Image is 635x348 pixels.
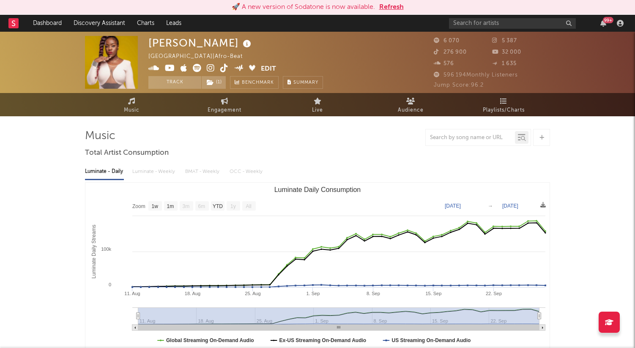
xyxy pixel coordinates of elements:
[148,36,253,50] div: [PERSON_NAME]
[245,291,260,296] text: 25. Aug
[109,282,111,287] text: 0
[293,80,318,85] span: Summary
[367,291,380,296] text: 8. Sep
[279,337,367,343] text: Ex-US Streaming On-Demand Audio
[198,203,205,209] text: 6m
[68,15,131,32] a: Discovery Assistant
[185,291,200,296] text: 18. Aug
[449,18,576,29] input: Search for artists
[445,203,461,209] text: [DATE]
[91,225,97,278] text: Luminate Daily Streams
[124,105,140,115] span: Music
[434,82,484,88] span: Jump Score: 96.2
[166,337,254,343] text: Global Streaming On-Demand Audio
[202,76,226,89] button: (1)
[230,76,279,89] a: Benchmark
[492,38,517,44] span: 5 387
[160,15,187,32] a: Leads
[167,203,174,209] text: 1m
[85,93,178,116] a: Music
[208,105,241,115] span: Engagement
[85,148,169,158] span: Total Artist Consumption
[312,105,323,115] span: Live
[148,76,201,89] button: Track
[246,203,251,209] text: All
[242,78,274,88] span: Benchmark
[307,291,320,296] text: 1. Sep
[230,203,236,209] text: 1y
[148,52,252,62] div: [GEOGRAPHIC_DATA] | Afro-Beat
[391,337,471,343] text: US Streaming On-Demand Audio
[283,76,323,89] button: Summary
[178,93,271,116] a: Engagement
[101,247,111,252] text: 100k
[434,49,467,55] span: 276 900
[492,61,517,66] span: 1 635
[488,203,493,209] text: →
[434,72,518,78] span: 596 194 Monthly Listeners
[379,2,404,12] button: Refresh
[152,203,159,209] text: 1w
[27,15,68,32] a: Dashboard
[213,203,223,209] text: YTD
[271,93,364,116] a: Live
[232,2,375,12] div: 🚀 A new version of Sodatone is now available.
[132,203,145,209] text: Zoom
[274,186,361,193] text: Luminate Daily Consumption
[131,15,160,32] a: Charts
[261,64,276,74] button: Edit
[124,291,140,296] text: 11. Aug
[457,93,550,116] a: Playlists/Charts
[483,105,525,115] span: Playlists/Charts
[425,291,441,296] text: 15. Sep
[434,38,460,44] span: 6 070
[434,61,454,66] span: 576
[426,134,515,141] input: Search by song name or URL
[486,291,502,296] text: 22. Sep
[603,17,613,23] div: 99 +
[364,93,457,116] a: Audience
[502,203,518,209] text: [DATE]
[201,76,226,89] span: ( 1 )
[183,203,190,209] text: 3m
[85,164,124,179] div: Luminate - Daily
[600,20,606,27] button: 99+
[492,49,521,55] span: 32 000
[398,105,424,115] span: Audience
